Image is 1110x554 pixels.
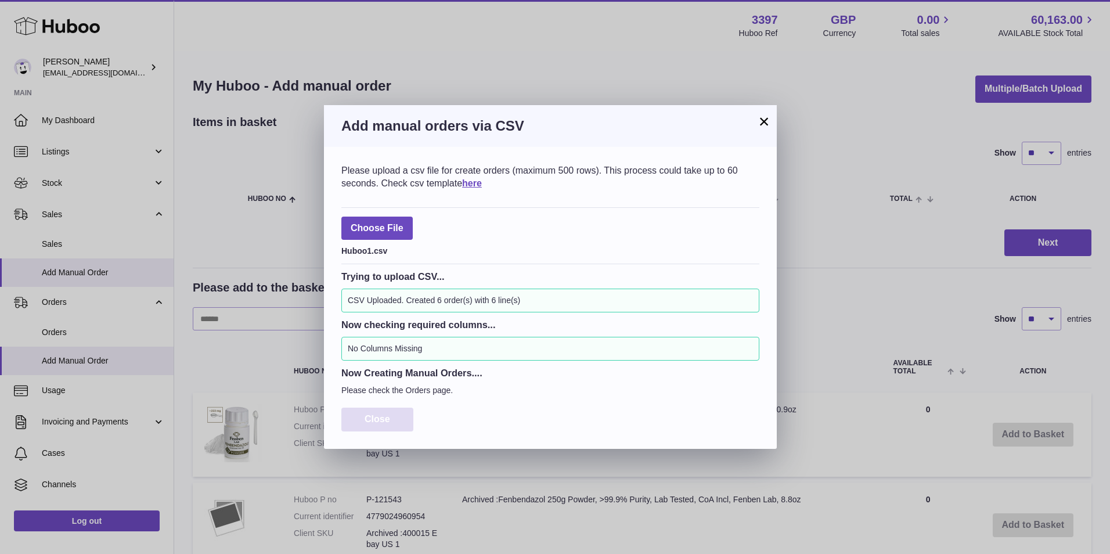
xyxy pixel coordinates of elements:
div: CSV Uploaded. Created 6 order(s) with 6 line(s) [341,289,759,312]
h3: Add manual orders via CSV [341,117,759,135]
button: × [757,114,771,128]
div: Please upload a csv file for create orders (maximum 500 rows). This process could take up to 60 s... [341,164,759,189]
a: here [462,178,482,188]
button: Close [341,408,413,431]
span: Choose File [341,217,413,240]
h3: Now checking required columns... [341,318,759,331]
h3: Trying to upload CSV... [341,270,759,283]
span: Close [365,414,390,424]
p: Please check the Orders page. [341,385,759,396]
h3: Now Creating Manual Orders.... [341,366,759,379]
div: Huboo1.csv [341,243,759,257]
div: No Columns Missing [341,337,759,361]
